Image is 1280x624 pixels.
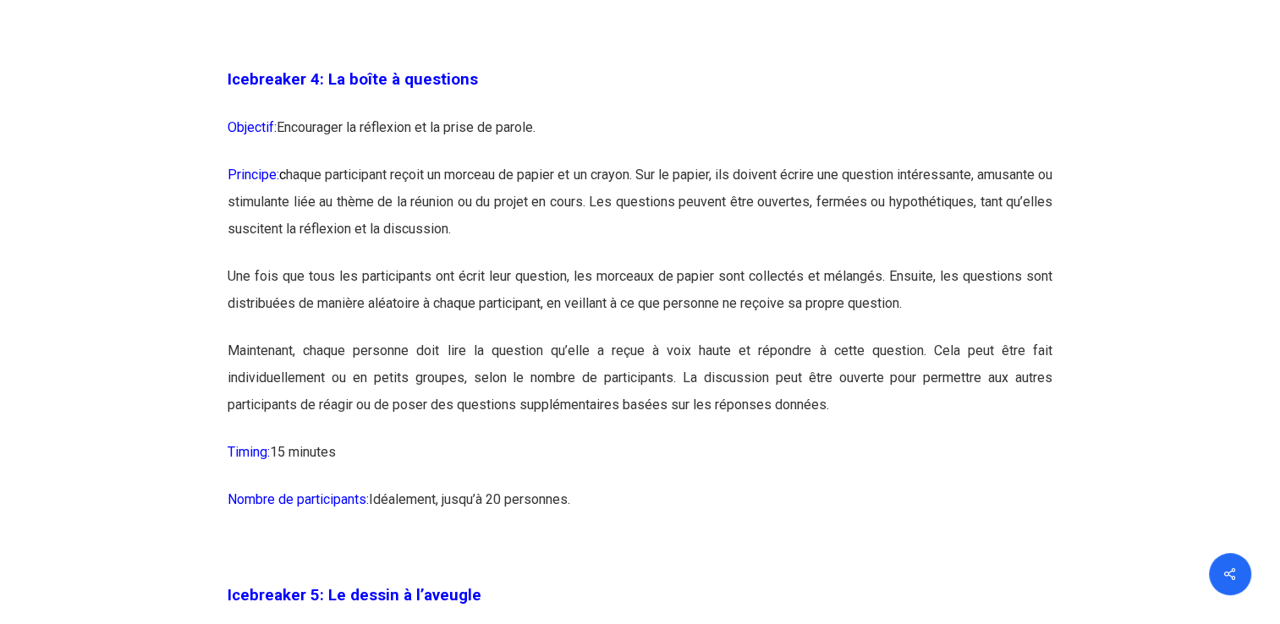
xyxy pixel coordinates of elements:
[228,491,369,507] span: Nombre de participants:
[279,167,286,183] span: c
[228,119,277,135] span: Objectif:
[228,337,1052,439] p: Maintenant, chaque personne doit lire la question qu’elle a reçue à voix haute et répondre à cett...
[228,585,481,604] span: Icebreaker 5: Le dessin à l’aveugle
[228,444,270,460] span: Timing:
[228,263,1052,337] p: Une fois que tous les participants ont écrit leur question, les morceaux de papier sont collectés...
[228,70,478,89] span: Icebreaker 4: La boîte à questions
[228,161,1052,263] p: haque participant reçoit un morceau de papier et un crayon. Sur le papier, ils doivent écrire une...
[228,167,286,183] span: Principe:
[228,486,1052,534] p: Idéalement, jusqu’à 20 personnes.
[228,114,1052,161] p: Encourager la réflexion et la prise de parole.
[228,439,1052,486] p: 15 minutes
